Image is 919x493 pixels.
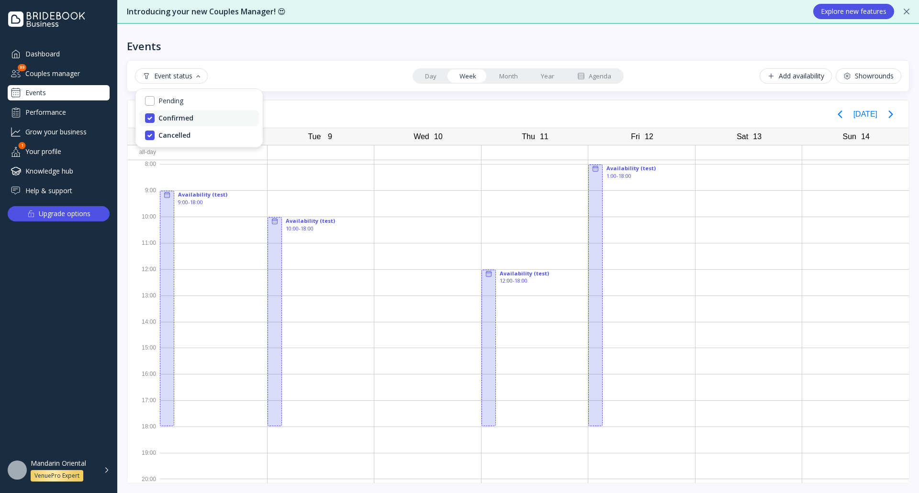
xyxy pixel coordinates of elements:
button: Next page [881,105,900,124]
a: Dashboard [8,46,110,62]
div: Explore new features [821,8,886,15]
div: Thu [519,130,538,143]
div: 14:00 [127,316,160,342]
a: Month [488,69,529,83]
a: Year [529,69,566,83]
iframe: Chat Widget [871,447,919,493]
div: Availability (test), 12:00 - 18:00 [482,269,584,427]
div: All-day [127,145,160,159]
div: Event status [143,72,200,80]
div: Fri [628,130,643,143]
div: Sun [840,130,859,143]
div: 8:00 [127,158,160,185]
div: Availability (test), 9:00 - 18:00 [160,190,263,427]
div: 11:00 [127,237,160,263]
div: Tue [305,130,324,143]
div: 10 [432,131,445,143]
div: 12:00 [127,263,160,290]
div: 12 [643,131,655,143]
div: Sat [734,130,751,143]
div: 10:00 [127,211,160,237]
button: [DATE] [853,106,877,123]
div: 19:00 [127,447,160,473]
div: 20:00 [127,473,160,485]
div: Events [127,39,161,53]
div: 11 [538,131,550,143]
button: Add availability [760,68,832,84]
div: 13:00 [127,290,160,316]
div: 1 [19,142,26,149]
div: Mandarin Oriental [31,459,86,468]
div: Couples manager [8,66,110,81]
button: Showrounds [836,68,901,84]
a: Knowledge hub [8,163,110,179]
div: Showrounds [843,72,894,80]
a: Help & support [8,183,110,198]
a: Events [8,85,110,100]
div: Pending [158,97,183,105]
div: Availability (test), 10:00 - 18:00 [268,217,370,427]
img: dpr=1,fit=cover,g=face,w=48,h=48 [8,460,27,480]
div: Cancelled [158,131,191,140]
a: Couples manager89 [8,66,110,81]
div: Your profile [8,143,110,159]
div: Wed [411,130,432,143]
button: Upgrade options [8,206,110,221]
div: Agenda [577,72,611,81]
button: Previous page [830,105,850,124]
div: 13 [751,131,763,143]
a: Performance [8,104,110,120]
button: Explore new features [813,4,894,19]
div: Confirmed [158,114,193,122]
div: Add availability [767,72,824,80]
div: 17:00 [127,394,160,421]
div: 9 [324,131,336,143]
a: Grow your business [8,124,110,140]
div: Introducing your new Couples Manager! 😍 [127,6,804,17]
div: 16:00 [127,368,160,394]
div: 9:00 [127,185,160,211]
div: VenuePro Expert [34,472,79,480]
div: 89 [18,64,26,71]
div: Availability (test), 1:00 - 18:00 [588,164,691,427]
a: Your profile1 [8,143,110,159]
a: Week [448,69,488,83]
div: 14 [859,131,872,143]
div: 15:00 [127,342,160,368]
div: Upgrade options [39,207,90,220]
a: Day [414,69,448,83]
button: Event status [135,68,208,84]
div: 18:00 [127,421,160,447]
